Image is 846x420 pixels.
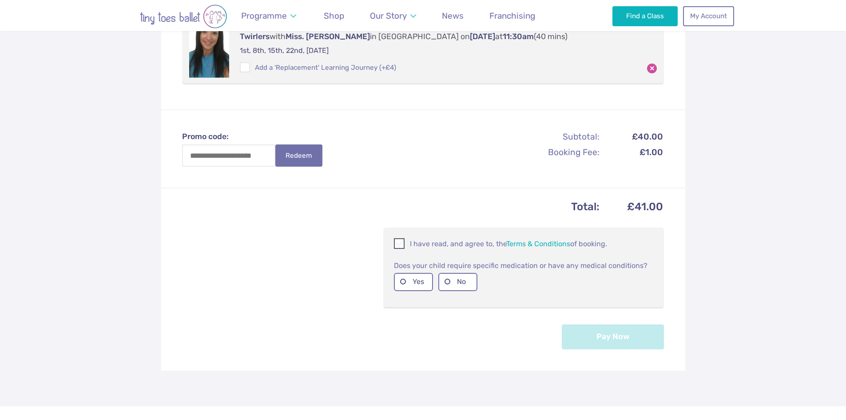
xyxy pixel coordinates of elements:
a: Terms & Conditions [506,240,570,248]
span: News [442,11,464,21]
p: with in [GEOGRAPHIC_DATA] on at (40 mins) [240,31,590,42]
button: Pay Now [562,324,664,349]
td: £1.00 [601,145,663,160]
a: Our Story [365,5,420,26]
td: £41.00 [601,198,663,216]
a: Shop [320,5,349,26]
th: Booking Fee: [505,145,600,160]
img: tiny toes ballet [112,4,254,28]
a: News [438,5,468,26]
span: Programme [241,11,287,21]
a: Find a Class [612,6,678,26]
label: Yes [394,273,433,291]
p: Does your child require specific medication or have any medical conditions? [394,260,653,271]
span: Our Story [370,11,407,21]
th: Subtotal: [505,129,600,144]
th: Total: [183,198,600,216]
span: 11:30am [503,32,534,41]
span: Twirlers [240,32,270,41]
button: Redeem [275,144,322,167]
label: No [438,273,477,291]
p: 1st, 8th, 15th, 22nd, [DATE] [240,46,590,56]
span: [DATE] [470,32,495,41]
td: £40.00 [601,129,663,144]
a: Programme [237,5,301,26]
a: Franchising [485,5,540,26]
span: Shop [324,11,344,21]
p: I have read, and agree to, the of booking. [394,238,653,249]
label: Promo code: [182,131,331,142]
span: Miss. [PERSON_NAME] [286,32,370,41]
span: Franchising [489,11,535,21]
a: My Account [683,6,734,26]
label: Add a 'Replacement' Learning Journey (+£4) [240,63,396,72]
